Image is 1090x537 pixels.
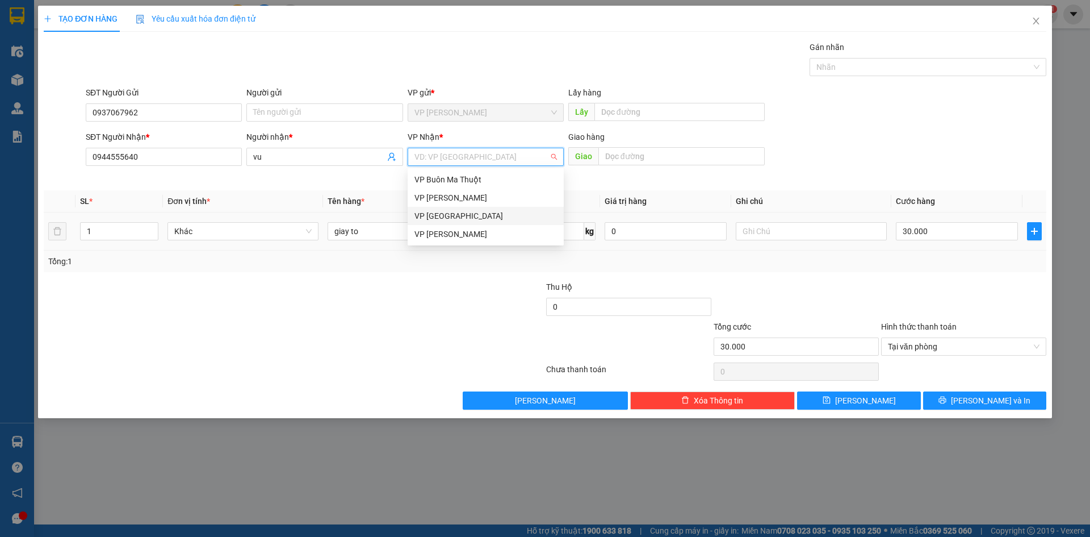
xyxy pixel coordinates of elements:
[1020,6,1052,38] button: Close
[835,394,896,407] span: [PERSON_NAME]
[568,132,605,141] span: Giao hàng
[923,392,1046,410] button: printer[PERSON_NAME] và In
[546,282,572,292] span: Thu Hộ
[408,225,564,243] div: VP Phan Thiết
[86,131,242,143] div: SĐT Người Nhận
[951,394,1030,407] span: [PERSON_NAME] và In
[896,197,935,206] span: Cước hàng
[568,103,594,121] span: Lấy
[1028,227,1041,236] span: plus
[694,394,743,407] span: Xóa Thông tin
[167,197,210,206] span: Đơn vị tính
[48,255,421,268] div: Tổng: 1
[515,394,576,407] span: [PERSON_NAME]
[881,322,957,331] label: Hình thức thanh toán
[797,392,920,410] button: save[PERSON_NAME]
[328,222,479,240] input: VD: Bàn, Ghế
[48,222,66,240] button: delete
[408,86,564,99] div: VP gửi
[545,363,712,383] div: Chưa thanh toán
[408,170,564,189] div: VP Buôn Ma Thuột
[414,104,557,121] span: VP Phan Thiết
[605,197,647,206] span: Giá trị hàng
[414,173,557,186] div: VP Buôn Ma Thuột
[174,223,312,240] span: Khác
[328,197,364,206] span: Tên hàng
[86,86,242,99] div: SĐT Người Gửi
[246,131,403,143] div: Người nhận
[408,207,564,225] div: VP Đà Lạt
[568,147,598,165] span: Giao
[463,392,628,410] button: [PERSON_NAME]
[938,396,946,405] span: printer
[387,152,396,161] span: user-add
[1032,16,1041,26] span: close
[246,86,403,99] div: Người gửi
[810,43,844,52] label: Gán nhãn
[408,132,439,141] span: VP Nhận
[731,190,891,213] th: Ghi chú
[414,192,557,204] div: VP [PERSON_NAME]
[594,103,765,121] input: Dọc đường
[414,228,557,240] div: VP [PERSON_NAME]
[1027,222,1042,240] button: plus
[136,15,145,24] img: icon
[823,396,831,405] span: save
[714,322,751,331] span: Tổng cước
[44,14,118,23] span: TẠO ĐƠN HÀNG
[736,222,887,240] input: Ghi Chú
[605,222,727,240] input: 0
[414,210,557,222] div: VP [GEOGRAPHIC_DATA]
[408,167,564,180] div: Văn phòng không hợp lệ
[80,197,89,206] span: SL
[408,189,564,207] div: VP Gia Lai
[584,222,596,240] span: kg
[888,338,1039,355] span: Tại văn phòng
[136,14,255,23] span: Yêu cầu xuất hóa đơn điện tử
[681,396,689,405] span: delete
[630,392,795,410] button: deleteXóa Thông tin
[568,88,601,97] span: Lấy hàng
[44,15,52,23] span: plus
[598,147,765,165] input: Dọc đường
